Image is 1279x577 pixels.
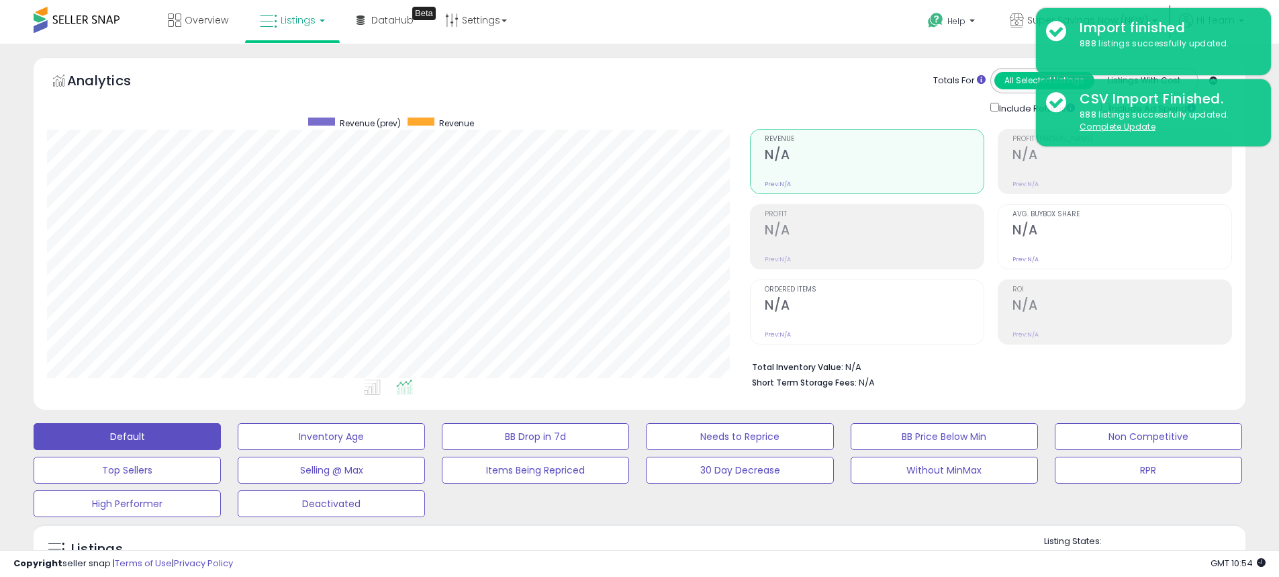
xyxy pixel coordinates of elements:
[442,457,629,484] button: Items Being Repriced
[185,13,228,27] span: Overview
[1012,330,1039,339] small: Prev: N/A
[1055,457,1242,484] button: RPR
[1027,13,1148,27] span: Super Savings Now (NEW)
[281,13,316,27] span: Listings
[34,457,221,484] button: Top Sellers
[1012,286,1231,294] span: ROI
[765,330,791,339] small: Prev: N/A
[851,423,1038,450] button: BB Price Below Min
[1080,121,1155,132] u: Complete Update
[174,557,233,570] a: Privacy Policy
[980,100,1091,116] div: Include Returns
[1070,89,1261,109] div: CSV Import Finished.
[238,457,425,484] button: Selling @ Max
[1070,38,1261,50] div: 888 listings successfully updated.
[994,72,1094,89] button: All Selected Listings
[859,376,875,389] span: N/A
[752,361,843,373] b: Total Inventory Value:
[765,222,984,240] h2: N/A
[646,423,833,450] button: Needs to Reprice
[765,211,984,218] span: Profit
[34,423,221,450] button: Default
[765,298,984,316] h2: N/A
[1012,211,1231,218] span: Avg. Buybox Share
[947,15,965,27] span: Help
[71,540,123,559] h5: Listings
[1012,298,1231,316] h2: N/A
[442,423,629,450] button: BB Drop in 7d
[927,12,944,29] i: Get Help
[1012,222,1231,240] h2: N/A
[412,7,436,20] div: Tooltip anchor
[34,490,221,517] button: High Performer
[933,75,986,87] div: Totals For
[765,286,984,294] span: Ordered Items
[917,2,988,44] a: Help
[1211,557,1266,570] span: 2025-09-15 10:54 GMT
[1012,136,1231,143] span: Profit [PERSON_NAME]
[765,147,984,165] h2: N/A
[752,377,857,388] b: Short Term Storage Fees:
[1044,535,1245,548] p: Listing States:
[1070,18,1261,38] div: Import finished
[646,457,833,484] button: 30 Day Decrease
[765,136,984,143] span: Revenue
[340,118,401,129] span: Revenue (prev)
[371,13,414,27] span: DataHub
[1012,180,1039,188] small: Prev: N/A
[115,557,172,570] a: Terms of Use
[1012,147,1231,165] h2: N/A
[765,255,791,263] small: Prev: N/A
[13,558,233,570] div: seller snap | |
[67,71,157,93] h5: Analytics
[238,423,425,450] button: Inventory Age
[1070,109,1261,134] div: 888 listings successfully updated.
[1012,255,1039,263] small: Prev: N/A
[439,118,474,129] span: Revenue
[13,557,62,570] strong: Copyright
[765,180,791,188] small: Prev: N/A
[851,457,1038,484] button: Without MinMax
[752,358,1222,374] li: N/A
[238,490,425,517] button: Deactivated
[1055,423,1242,450] button: Non Competitive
